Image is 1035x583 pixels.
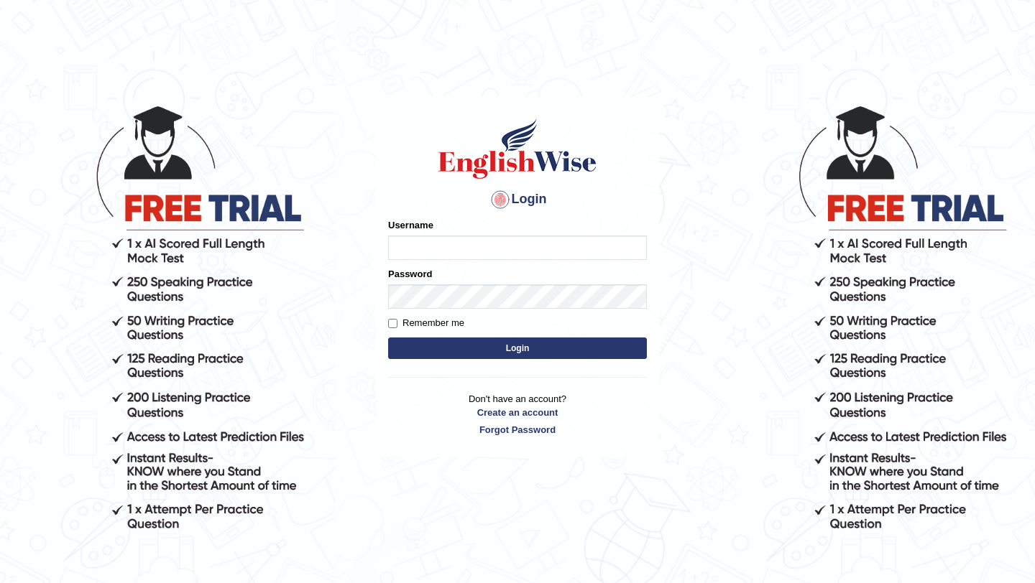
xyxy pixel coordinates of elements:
[436,116,599,181] img: Logo of English Wise sign in for intelligent practice with AI
[388,337,647,359] button: Login
[388,188,647,211] h4: Login
[388,423,647,437] a: Forgot Password
[388,319,397,328] input: Remember me
[388,392,647,437] p: Don't have an account?
[388,267,432,281] label: Password
[388,406,647,419] a: Create an account
[388,316,464,330] label: Remember me
[388,218,433,232] label: Username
